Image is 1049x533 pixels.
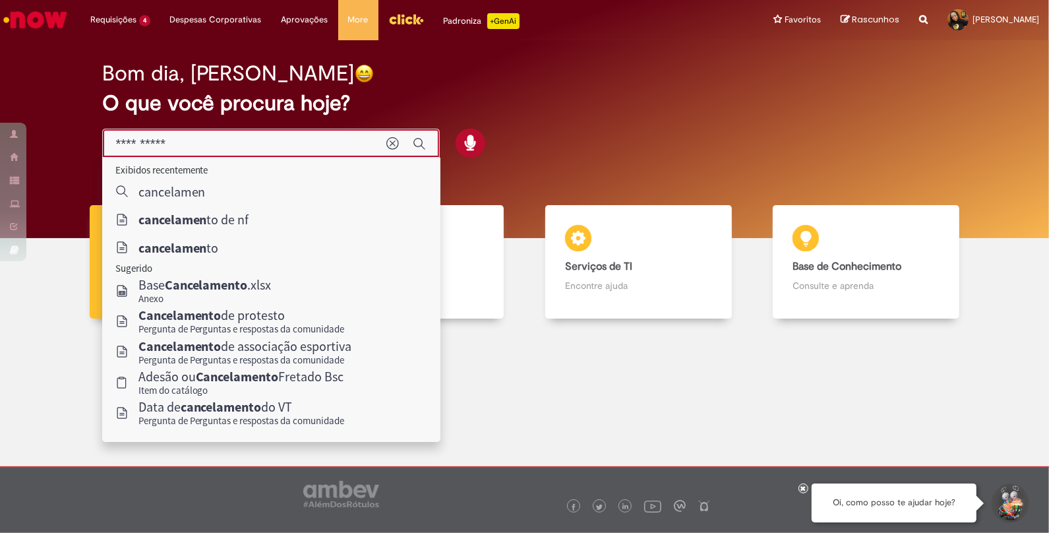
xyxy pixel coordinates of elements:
[644,497,661,515] img: logo_footer_youtube.png
[973,14,1039,25] span: [PERSON_NAME]
[793,260,901,273] b: Base de Conhecimento
[596,504,603,511] img: logo_footer_twitter.png
[752,205,980,319] a: Base de Conhecimento Consulte e aprenda
[69,205,297,319] a: Tirar dúvidas Tirar dúvidas com Lupi Assist e Gen Ai
[487,13,520,29] p: +GenAi
[282,13,328,26] span: Aprovações
[348,13,369,26] span: More
[785,13,821,26] span: Favoritos
[622,503,629,511] img: logo_footer_linkedin.png
[852,13,899,26] span: Rascunhos
[793,279,940,292] p: Consulte e aprenda
[388,9,424,29] img: click_logo_yellow_360x200.png
[139,15,150,26] span: 4
[841,14,899,26] a: Rascunhos
[565,260,632,273] b: Serviços de TI
[674,500,686,512] img: logo_footer_workplace.png
[525,205,752,319] a: Serviços de TI Encontre ajuda
[565,279,712,292] p: Encontre ajuda
[1,7,69,33] img: ServiceNow
[102,62,355,85] h2: Bom dia, [PERSON_NAME]
[444,13,520,29] div: Padroniza
[698,500,710,512] img: logo_footer_naosei.png
[90,13,136,26] span: Requisições
[170,13,262,26] span: Despesas Corporativas
[990,484,1029,523] button: Iniciar Conversa de Suporte
[355,64,374,83] img: happy-face.png
[812,484,976,522] div: Oi, como posso te ajudar hoje?
[303,481,379,507] img: logo_footer_ambev_rotulo_gray.png
[102,92,947,115] h2: O que você procura hoje?
[570,504,577,511] img: logo_footer_facebook.png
